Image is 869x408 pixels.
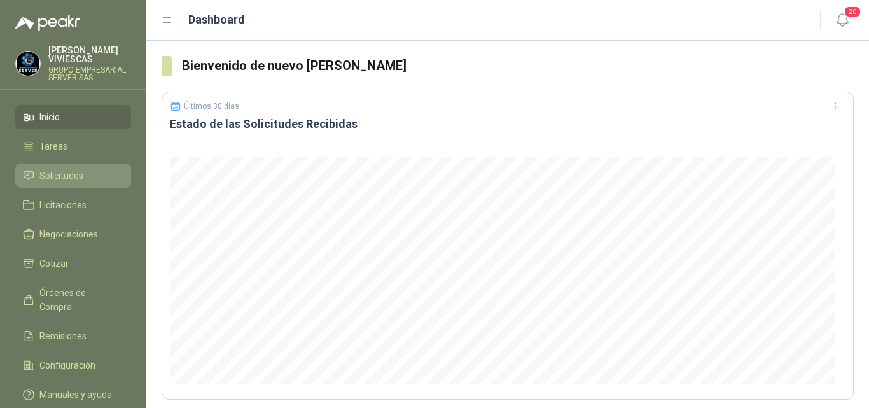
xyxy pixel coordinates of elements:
[39,227,98,241] span: Negociaciones
[15,193,131,217] a: Licitaciones
[170,116,845,132] h3: Estado de las Solicitudes Recibidas
[15,164,131,188] a: Solicitudes
[48,66,131,81] p: GRUPO EMPRESARIAL SERVER SAS
[831,9,854,32] button: 20
[844,6,861,18] span: 20
[48,46,131,64] p: [PERSON_NAME] VIVIESCAS
[39,329,87,343] span: Remisiones
[39,358,95,372] span: Configuración
[188,11,245,29] h1: Dashboard
[16,52,40,76] img: Company Logo
[15,134,131,158] a: Tareas
[15,383,131,407] a: Manuales y ayuda
[39,388,112,402] span: Manuales y ayuda
[39,139,67,153] span: Tareas
[39,257,69,271] span: Cotizar
[184,102,239,111] p: Últimos 30 días
[15,324,131,348] a: Remisiones
[39,110,60,124] span: Inicio
[15,353,131,377] a: Configuración
[15,15,80,31] img: Logo peakr
[15,281,131,319] a: Órdenes de Compra
[15,105,131,129] a: Inicio
[39,286,119,314] span: Órdenes de Compra
[15,222,131,246] a: Negociaciones
[182,56,854,76] h3: Bienvenido de nuevo [PERSON_NAME]
[15,251,131,276] a: Cotizar
[39,198,87,212] span: Licitaciones
[39,169,83,183] span: Solicitudes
